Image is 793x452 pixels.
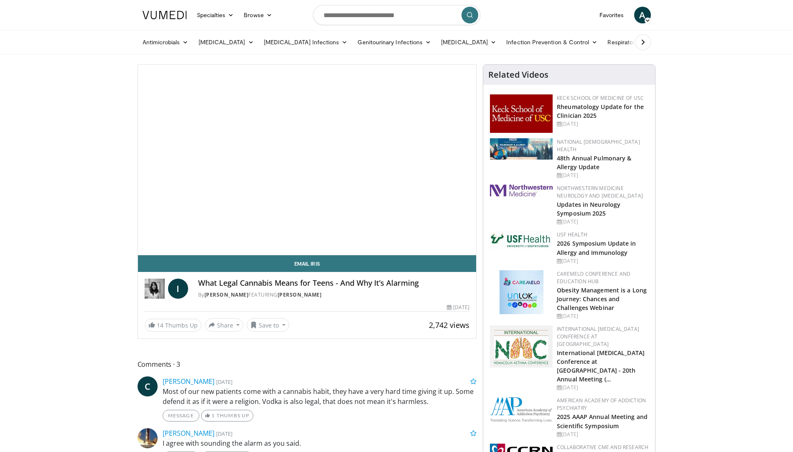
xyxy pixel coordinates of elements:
[205,318,244,332] button: Share
[198,279,470,288] h4: What Legal Cannabis Means for Teens - And Why It’s Alarming
[168,279,188,299] a: I
[163,377,214,386] a: [PERSON_NAME]
[634,7,651,23] a: A
[239,7,277,23] a: Browse
[247,318,289,332] button: Save to
[429,320,469,330] span: 2,742 views
[198,291,470,299] div: By FEATURING
[557,103,644,119] a: Rheumatology Update for the Clinician 2025
[163,438,477,448] p: I agree with sounding the alarm as you said.
[143,11,187,19] img: VuMedi Logo
[557,154,631,171] a: 48th Annual Pulmonary & Allergy Update
[201,410,253,422] a: 1 Thumbs Up
[557,218,648,226] div: [DATE]
[557,384,648,391] div: [DATE]
[163,429,214,438] a: [PERSON_NAME]
[594,7,629,23] a: Favorites
[557,201,620,217] a: Updates in Neurology Symposium 2025
[352,34,436,51] a: Genitourinary Infections
[557,138,640,153] a: National [DEMOGRAPHIC_DATA] Health
[138,359,477,370] span: Comments 3
[138,255,477,272] a: Email Iris
[212,412,215,419] span: 1
[557,413,648,429] a: 2025 AAAP Annual Meeting and Scientific Symposium
[490,231,553,249] img: 6ba8804a-8538-4002-95e7-a8f8012d4a11.png.150x105_q85_autocrop_double_scale_upscale_version-0.2.jpg
[204,291,249,298] a: [PERSON_NAME]
[488,70,548,80] h4: Related Videos
[192,7,239,23] a: Specialties
[490,94,553,133] img: 7b941f1f-d101-407a-8bfa-07bd47db01ba.png.150x105_q85_autocrop_double_scale_upscale_version-0.2.jpg
[145,279,165,299] img: Dr. Iris Gorfinkel
[490,138,553,160] img: b90f5d12-84c1-472e-b843-5cad6c7ef911.jpg.150x105_q85_autocrop_double_scale_upscale_version-0.2.jpg
[557,172,648,179] div: [DATE]
[557,431,648,438] div: [DATE]
[216,430,232,437] small: [DATE]
[138,428,158,448] img: Avatar
[557,94,644,102] a: Keck School of Medicine of USC
[490,325,553,368] img: 9485e4e4-7c5e-4f02-b036-ba13241ea18b.png.150x105_q85_autocrop_double_scale_upscale_version-0.2.png
[163,410,199,422] a: Message
[557,349,645,383] a: International [MEDICAL_DATA] Conference at [GEOGRAPHIC_DATA] - 20th Annual Meeting (…
[194,34,259,51] a: [MEDICAL_DATA]
[500,270,543,314] img: 45df64a9-a6de-482c-8a90-ada250f7980c.png.150x105_q85_autocrop_double_scale_upscale_version-0.2.jpg
[490,397,553,422] img: f7c290de-70ae-47e0-9ae1-04035161c232.png.150x105_q85_autocrop_double_scale_upscale_version-0.2.png
[557,397,646,411] a: American Academy of Addiction Psychiatry
[557,257,648,265] div: [DATE]
[163,386,477,406] p: Most of our new patients come with a cannabis habit, they have a very hard time giving it up. Som...
[557,286,647,312] a: Obesity Management is a Long Journey: Chances and Challenges Webinar
[490,185,553,196] img: 2a462fb6-9365-492a-ac79-3166a6f924d8.png.150x105_q85_autocrop_double_scale_upscale_version-0.2.jpg
[501,34,602,51] a: Infection Prevention & Control
[557,270,630,285] a: CaReMeLO Conference and Education Hub
[447,304,469,311] div: [DATE]
[557,312,648,320] div: [DATE]
[259,34,353,51] a: [MEDICAL_DATA] Infections
[436,34,501,51] a: [MEDICAL_DATA]
[138,65,477,255] video-js: Video Player
[602,34,680,51] a: Respiratory Infections
[557,120,648,128] div: [DATE]
[278,291,322,298] a: [PERSON_NAME]
[557,231,587,238] a: USF Health
[157,321,163,329] span: 14
[145,319,201,332] a: 14 Thumbs Up
[216,378,232,386] small: [DATE]
[138,376,158,396] a: C
[557,239,636,256] a: 2026 Symposium Update in Allergy and Immunology
[313,5,480,25] input: Search topics, interventions
[557,185,643,199] a: Northwestern Medicine Neurology and [MEDICAL_DATA]
[557,325,639,348] a: International [MEDICAL_DATA] Conference at [GEOGRAPHIC_DATA]
[138,34,194,51] a: Antimicrobials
